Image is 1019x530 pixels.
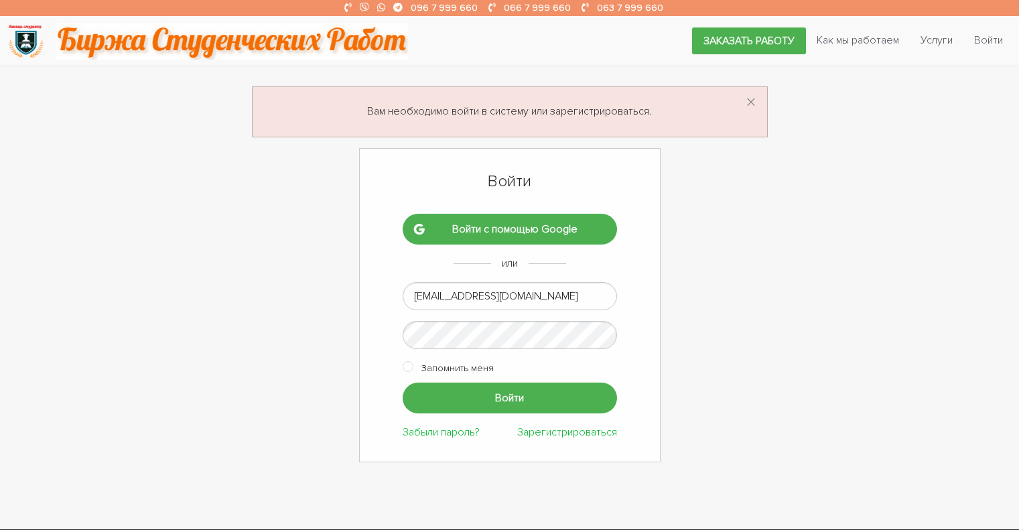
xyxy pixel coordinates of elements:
a: Услуги [910,27,963,53]
a: 063 7 999 660 [597,2,663,13]
input: Войти [403,383,617,413]
a: Войти [963,27,1014,53]
a: 096 7 999 660 [411,2,478,13]
a: Забыли пароль? [403,425,480,439]
h1: Войти [403,170,617,193]
input: Адрес электронной почты [403,282,617,310]
span: Войти с помощью Google [424,224,606,235]
p: Вам необходимо войти в систему или зарегистрироваться. [269,103,751,121]
a: 066 7 999 660 [504,2,571,13]
label: Запомнить меня [421,360,494,377]
img: logo-135dea9cf721667cc4ddb0c1795e3ba8b7f362e3d0c04e2cc90b931989920324.png [7,23,44,60]
a: Заказать работу [692,27,806,54]
a: Войти с помощью Google [403,214,617,245]
span: × [746,90,756,116]
span: или [502,257,518,270]
button: Dismiss alert [746,92,756,114]
a: Зарегистрироваться [517,425,617,439]
img: motto-2ce64da2796df845c65ce8f9480b9c9d679903764b3ca6da4b6de107518df0fe.gif [56,23,408,60]
a: Как мы работаем [806,27,910,53]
